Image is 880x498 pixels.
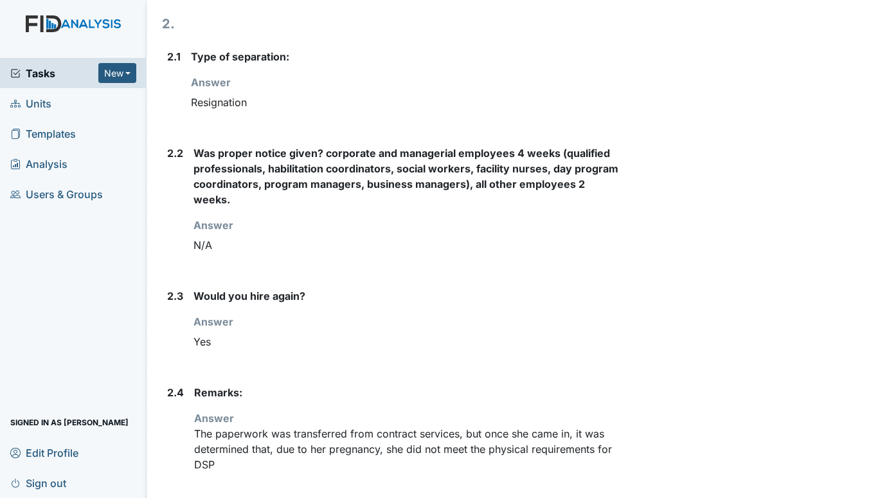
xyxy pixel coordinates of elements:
label: 2.2 [167,145,183,161]
p: The paperwork was transferred from contract services, but once she came in, it was determined tha... [194,426,624,472]
div: Yes [193,329,624,354]
span: Analysis [10,154,67,174]
span: Users & Groups [10,184,103,204]
strong: Answer [193,219,233,232]
span: Edit Profile [10,443,78,463]
label: Type of separation: [191,49,289,64]
label: Remarks: [194,385,242,400]
button: New [98,63,137,83]
strong: Answer [191,76,231,89]
span: Signed in as [PERSON_NAME] [10,412,129,432]
strong: Answer [194,412,234,425]
label: 2.1 [167,49,181,64]
span: Sign out [10,473,66,493]
span: Units [10,93,51,113]
div: N/A [193,233,624,257]
a: Tasks [10,66,98,81]
strong: Answer [193,315,233,328]
span: Templates [10,124,76,143]
div: Resignation [191,90,624,115]
label: Was proper notice given? corporate and managerial employees 4 weeks (qualified professionals, hab... [193,145,624,207]
h1: 2. [162,14,624,33]
label: Would you hire again? [193,288,305,304]
label: 2.4 [167,385,184,400]
label: 2.3 [167,288,183,304]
